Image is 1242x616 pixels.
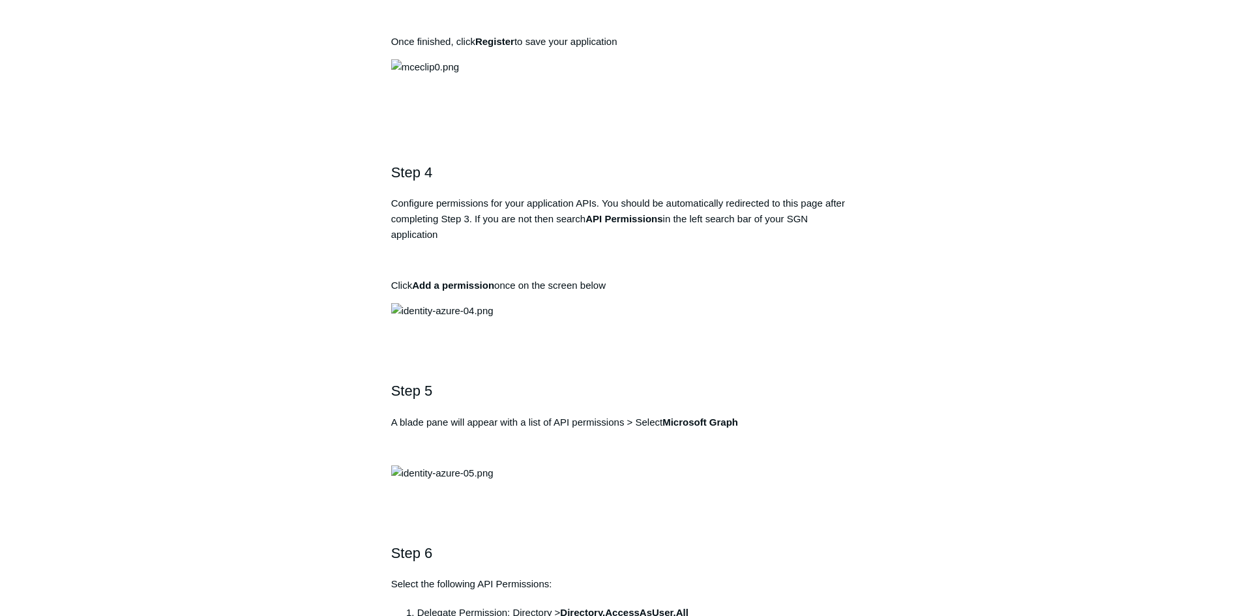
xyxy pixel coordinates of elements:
strong: Add a permission [412,280,494,291]
img: identity-azure-04.png [391,303,494,319]
p: Select the following API Permissions: [391,576,851,592]
strong: Register [475,36,514,47]
p: Click once on the screen below [391,278,851,293]
h2: Step 4 [391,161,851,184]
p: Once finished, click to save your application [391,34,851,50]
p: Configure permissions for your application APIs. You should be automatically redirected to this p... [391,196,851,242]
strong: Microsoft Graph [662,417,738,428]
img: mceclip0.png [391,59,459,75]
h2: Step 5 [391,379,851,402]
p: A blade pane will appear with a list of API permissions > Select [391,415,851,430]
strong: API Permissions [585,213,662,224]
img: identity-azure-05.png [391,465,494,481]
h2: Step 6 [391,542,851,565]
